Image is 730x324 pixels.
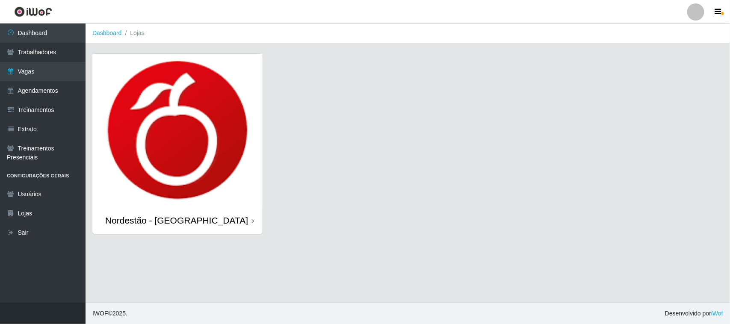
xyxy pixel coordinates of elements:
[92,54,263,234] a: Nordestão - [GEOGRAPHIC_DATA]
[105,215,248,226] div: Nordestão - [GEOGRAPHIC_DATA]
[711,310,723,317] a: iWof
[665,309,723,318] span: Desenvolvido por
[122,29,145,38] li: Lojas
[92,310,108,317] span: IWOF
[92,54,263,206] img: cardImg
[92,309,127,318] span: © 2025 .
[14,6,52,17] img: CoreUI Logo
[92,29,122,36] a: Dashboard
[86,24,730,43] nav: breadcrumb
